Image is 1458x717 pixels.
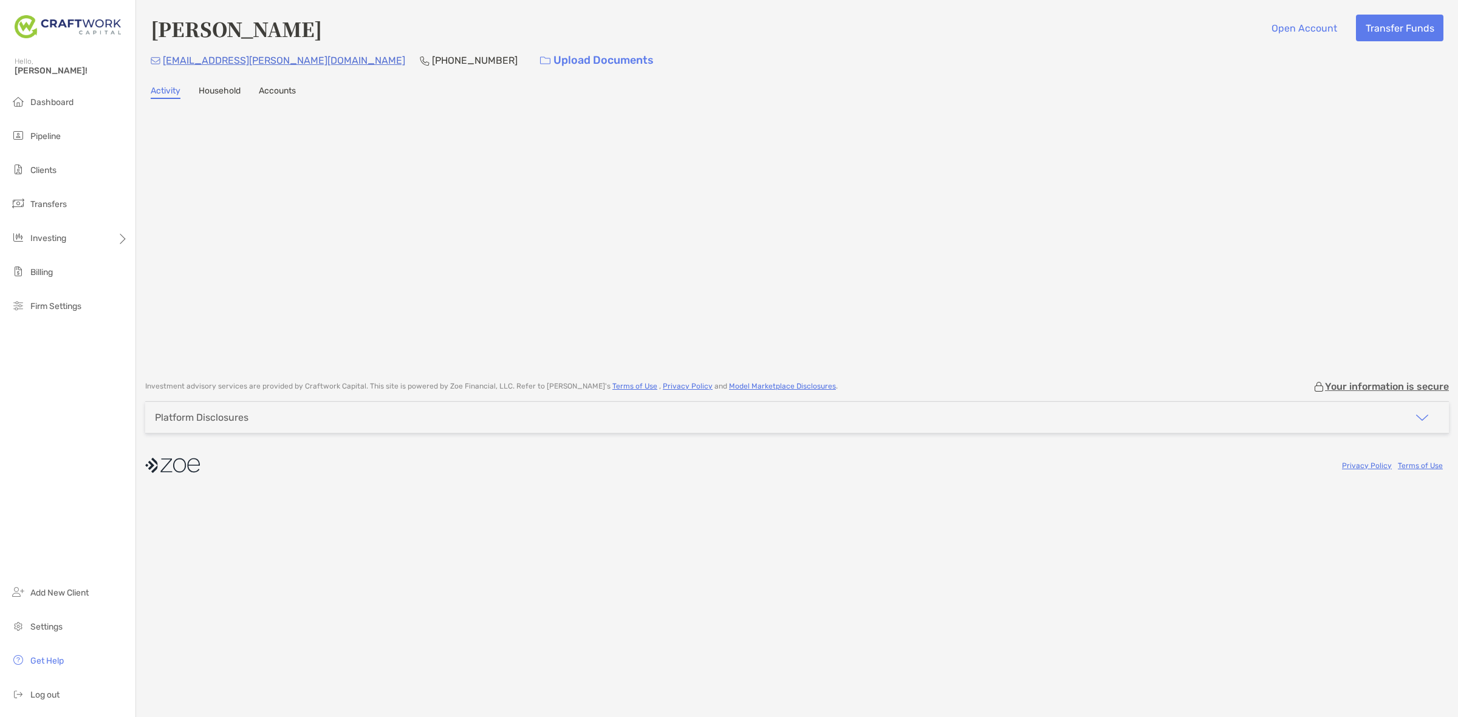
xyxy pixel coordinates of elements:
button: Transfer Funds [1356,15,1443,41]
p: Your information is secure [1325,381,1449,392]
img: Email Icon [151,57,160,64]
a: Privacy Policy [1342,461,1392,470]
img: add_new_client icon [11,585,26,599]
img: company logo [145,452,200,479]
img: firm-settings icon [11,298,26,313]
p: [PHONE_NUMBER] [432,53,518,68]
h4: [PERSON_NAME] [151,15,322,42]
a: Upload Documents [532,47,662,73]
p: [EMAIL_ADDRESS][PERSON_NAME][DOMAIN_NAME] [163,53,405,68]
a: Terms of Use [1398,461,1443,470]
img: get-help icon [11,653,26,667]
img: dashboard icon [11,94,26,109]
img: Phone Icon [420,56,430,66]
span: Settings [30,622,63,632]
img: button icon [540,56,550,65]
img: billing icon [11,264,26,279]
img: logout icon [11,687,26,701]
img: Zoe Logo [15,5,121,49]
span: Clients [30,165,56,175]
img: transfers icon [11,196,26,211]
a: Household [199,86,241,99]
p: Investment advisory services are provided by Craftwork Capital . This site is powered by Zoe Fina... [145,382,838,391]
div: Platform Disclosures [155,412,248,423]
a: Terms of Use [612,382,657,390]
a: Accounts [259,86,296,99]
button: Open Account [1262,15,1346,41]
span: Add New Client [30,588,89,598]
span: Transfers [30,199,67,209]
span: Firm Settings [30,301,81,311]
a: Activity [151,86,180,99]
a: Privacy Policy [663,382,713,390]
img: settings icon [11,619,26,633]
img: clients icon [11,162,26,177]
span: Dashboard [30,97,74,107]
span: Pipeline [30,131,61,141]
a: Model Marketplace Disclosures [729,382,836,390]
img: pipeline icon [11,128,26,143]
img: icon arrow [1415,410,1429,425]
span: [PERSON_NAME]! [15,66,128,76]
img: investing icon [11,230,26,245]
span: Billing [30,267,53,277]
span: Get Help [30,656,64,666]
span: Investing [30,233,66,243]
span: Log out [30,690,60,700]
